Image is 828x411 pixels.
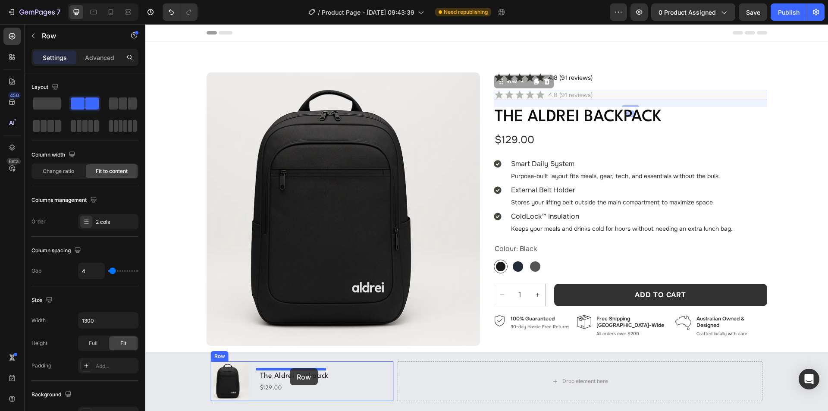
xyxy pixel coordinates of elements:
[6,158,21,165] div: Beta
[778,8,800,17] div: Publish
[96,218,136,226] div: 2 cols
[31,218,46,226] div: Order
[31,245,83,257] div: Column spacing
[322,8,414,17] span: Product Page - [DATE] 09:43:39
[43,53,67,62] p: Settings
[31,82,60,93] div: Layout
[746,9,760,16] span: Save
[42,31,115,41] p: Row
[31,295,54,306] div: Size
[56,7,60,17] p: 7
[3,3,64,21] button: 7
[31,362,51,370] div: Padding
[78,313,138,328] input: Auto
[120,339,126,347] span: Fit
[96,167,128,175] span: Fit to content
[8,92,21,99] div: 450
[771,3,807,21] button: Publish
[31,267,41,275] div: Gap
[85,53,114,62] p: Advanced
[31,339,47,347] div: Height
[163,3,198,21] div: Undo/Redo
[96,362,136,370] div: Add...
[31,317,46,324] div: Width
[78,263,104,279] input: Auto
[318,8,320,17] span: /
[89,339,97,347] span: Full
[145,24,828,411] iframe: Design area
[444,8,488,16] span: Need republishing
[799,369,819,389] div: Open Intercom Messenger
[739,3,767,21] button: Save
[659,8,716,17] span: 0 product assigned
[31,149,77,161] div: Column width
[43,167,74,175] span: Change ratio
[31,195,99,206] div: Columns management
[31,389,73,401] div: Background
[651,3,735,21] button: 0 product assigned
